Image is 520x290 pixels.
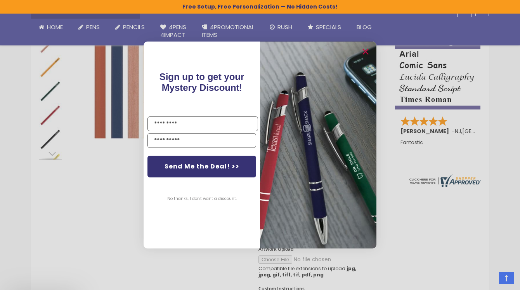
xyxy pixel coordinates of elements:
img: pop-up-image [260,42,376,248]
span: ! [159,71,244,93]
button: Send Me the Deal! >> [147,156,256,177]
button: Close dialog [359,45,372,58]
span: Sign up to get your Mystery Discount [159,71,244,93]
button: No thanks, I don't want a discount. [163,189,241,208]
